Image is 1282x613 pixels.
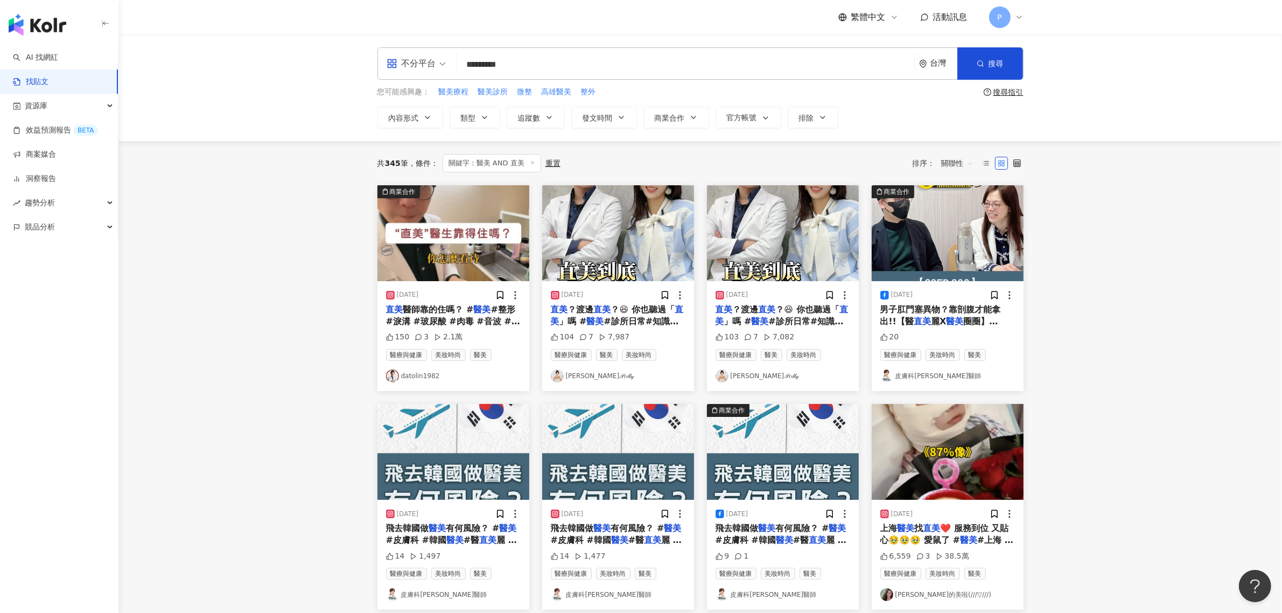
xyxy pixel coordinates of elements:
[562,510,584,519] div: [DATE]
[880,523,898,533] span: 上海
[941,155,973,172] span: 關聯性
[541,86,572,98] button: 高雄醫美
[377,107,443,128] button: 內容形式
[470,349,492,361] span: 醫美
[551,588,564,601] img: KOL Avatar
[599,332,629,343] div: 7,987
[829,523,846,533] mark: 醫美
[751,316,768,326] mark: 醫美
[716,304,848,326] mark: 直美
[446,535,464,545] mark: 醫美
[415,332,429,343] div: 3
[559,316,587,326] span: 」嗎 #
[926,568,960,580] span: 美妝時尚
[551,349,592,361] span: 醫療與健康
[946,316,963,326] mark: 醫美
[545,159,561,168] div: 重置
[386,568,427,580] span: 醫療與健康
[898,523,915,533] mark: 醫美
[880,304,1001,326] span: 男子肛門塞異物？靠剖腹才能拿出!!【醫
[931,316,946,326] span: 麗X
[507,107,565,128] button: 追蹤數
[880,588,1015,601] a: KOL Avatar[PERSON_NAME]的美啦(///▽///)
[611,304,675,315] span: ？😆 你也聽過「
[450,107,500,128] button: 類型
[726,510,748,519] div: [DATE]
[397,290,419,299] div: [DATE]
[960,535,977,545] mark: 醫美
[470,568,492,580] span: 醫美
[923,523,941,533] mark: 直美
[551,568,592,580] span: 醫療與健康
[386,332,410,343] div: 150
[551,588,685,601] a: KOL Avatar皮膚科[PERSON_NAME]醫師
[429,523,446,533] mark: 醫美
[377,185,529,281] img: post-image
[716,588,728,601] img: KOL Avatar
[761,349,782,361] span: 醫美
[446,523,500,533] span: 有何風險？ #
[478,86,509,98] button: 醫美診所
[724,316,752,326] span: 」嗎 #
[719,405,745,416] div: 商業合作
[13,76,48,87] a: 找貼文
[551,304,568,315] mark: 直美
[13,149,56,160] a: 商案媒合
[551,551,570,562] div: 14
[759,523,776,533] mark: 醫美
[727,113,757,122] span: 官方帳號
[800,568,821,580] span: 醫美
[385,159,401,168] span: 345
[517,87,533,97] span: 微整
[872,404,1024,500] img: post-image
[716,370,850,382] a: KOL Avatar[PERSON_NAME]𝒫𝑜𝓁𝓁𝓎
[716,349,756,361] span: 醫療與健康
[880,588,893,601] img: KOL Avatar
[13,52,58,63] a: searchAI 找網紅
[872,185,1024,281] img: post-image
[707,404,859,500] button: 商業合作
[478,87,508,97] span: 醫美診所
[707,185,859,281] img: post-image
[635,568,656,580] span: 醫美
[716,316,844,338] span: #診所日常#知識#threads#fyp
[997,11,1001,23] span: P
[386,370,399,382] img: KOL Avatar
[919,60,927,68] span: environment
[464,535,479,545] span: #醫
[542,185,694,281] img: post-image
[884,186,910,197] div: 商業合作
[596,349,618,361] span: 醫美
[377,185,529,281] button: 商業合作
[580,86,597,98] button: 整外
[517,86,533,98] button: 微整
[390,186,416,197] div: 商業合作
[386,349,427,361] span: 醫療與健康
[916,551,930,562] div: 3
[496,535,517,545] span: 麗 #
[628,535,644,545] span: #醫
[403,304,474,315] span: 醫師靠的住嗎？ #
[716,588,850,601] a: KOL Avatar皮膚科[PERSON_NAME]醫師
[9,14,66,36] img: logo
[551,332,575,343] div: 104
[984,88,991,96] span: question-circle
[776,535,793,545] mark: 醫美
[880,370,1015,382] a: KOL Avatar皮膚科[PERSON_NAME]醫師
[581,87,596,97] span: 整外
[438,86,470,98] button: 醫美療程
[571,107,637,128] button: 發文時間
[551,304,683,326] mark: 直美
[622,349,656,361] span: 美妝時尚
[386,588,399,601] img: KOL Avatar
[914,316,931,326] mark: 直美
[643,107,709,128] button: 商業合作
[930,59,957,68] div: 台灣
[431,568,466,580] span: 美妝時尚
[386,551,405,562] div: 14
[387,55,436,72] div: 不分平台
[386,523,429,533] span: 飛去韓國做
[716,568,756,580] span: 醫療與健康
[733,304,759,315] span: ？渡邊
[957,47,1023,80] button: 搜尋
